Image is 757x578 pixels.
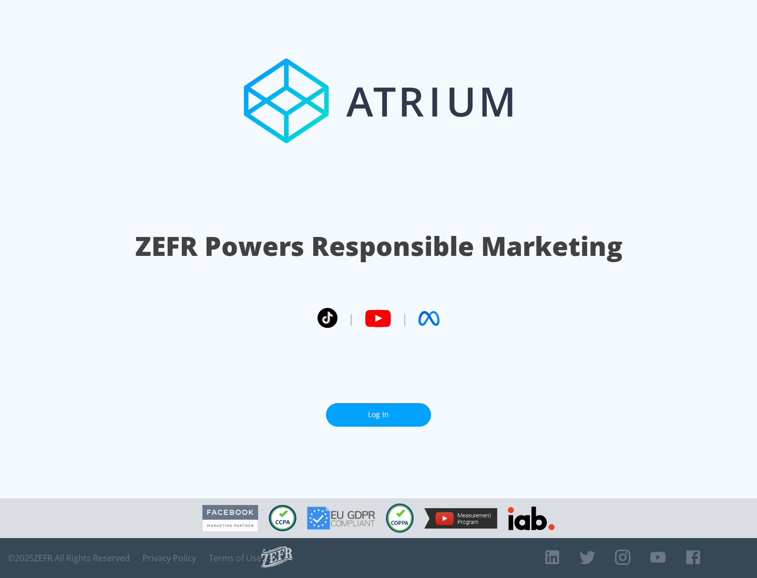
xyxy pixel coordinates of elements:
span: © 2025 ZEFR All Rights Reserved [8,553,130,563]
img: COPPA Compliant [386,503,414,533]
a: Terms of Use [209,553,261,563]
h1: ZEFR Powers Responsible Marketing [135,228,622,264]
img: Facebook Marketing Partner [202,505,258,532]
img: IAB [508,507,555,530]
img: YouTube Measurement Program [424,508,497,529]
a: Log In [326,403,431,427]
img: GDPR Compliant [307,507,375,530]
img: CCPA Compliant [269,505,296,531]
span: | [402,311,408,326]
a: Privacy Policy [142,553,196,563]
span: | [348,311,354,326]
